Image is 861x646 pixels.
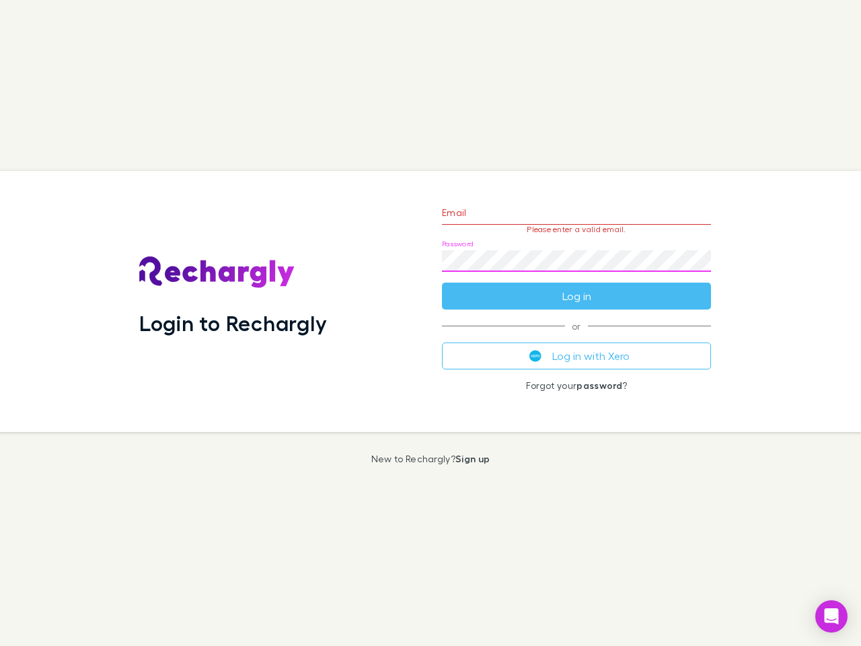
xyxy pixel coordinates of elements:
[139,256,295,289] img: Rechargly's Logo
[442,380,711,391] p: Forgot your ?
[442,283,711,310] button: Log in
[371,454,490,464] p: New to Rechargly?
[139,310,327,336] h1: Login to Rechargly
[455,453,490,464] a: Sign up
[442,225,711,234] p: Please enter a valid email.
[442,343,711,369] button: Log in with Xero
[576,380,622,391] a: password
[442,239,474,249] label: Password
[529,350,541,362] img: Xero's logo
[815,600,848,633] div: Open Intercom Messenger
